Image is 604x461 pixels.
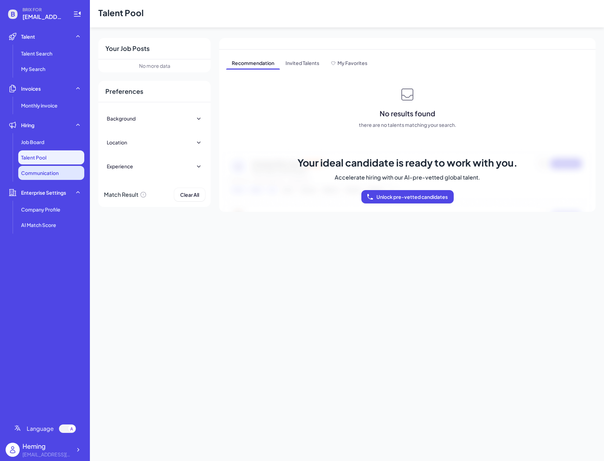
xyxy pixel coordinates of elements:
span: Talent Pool [21,154,46,161]
span: My Favorites [337,60,367,66]
div: No more data [139,62,170,70]
img: talent-bg [219,148,596,212]
span: heming@joinbrix.com [22,13,65,21]
span: Language [27,424,54,433]
span: Talent [21,33,35,40]
span: Monthly invoice [21,102,58,109]
span: AI Match Score [21,221,56,228]
div: Heming [22,441,72,451]
img: user_logo.png [6,443,20,457]
div: Your Job Posts [98,38,211,59]
div: Experience [107,163,133,170]
span: Unlock pre-vetted candidates [376,194,448,200]
div: Background [107,115,136,122]
span: No results found [380,109,435,118]
span: BRIX FOR [22,7,65,13]
span: Job Board [21,138,44,145]
span: Talent Search [21,50,52,57]
button: Unlock pre-vetted candidates [361,190,454,203]
div: heming@joinbrix.com [22,451,72,458]
span: Accelerate hiring with our AI-pre-vetted global talent. [335,173,480,182]
span: My Search [21,65,45,72]
span: Invoices [21,85,41,92]
button: Clear All [174,188,205,201]
div: Match Result [104,188,147,201]
div: Preferences [98,81,211,102]
span: Communication [21,169,59,176]
span: Hiring [21,122,34,129]
div: Location [107,139,127,146]
span: Invited Talents [280,58,325,69]
span: Your ideal candidate is ready to work with you. [297,156,518,169]
span: Enterprise Settings [21,189,66,196]
span: Company Profile [21,206,60,213]
span: Recommendation [226,58,280,69]
span: there are no talents matching your search. [359,121,456,128]
span: Clear All [180,191,199,198]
